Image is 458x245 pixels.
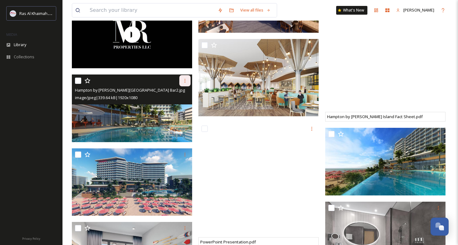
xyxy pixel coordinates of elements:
button: Open Chat [431,218,449,236]
span: Collections [14,54,34,60]
span: Library [14,42,26,48]
span: Hampton by [PERSON_NAME][GEOGRAPHIC_DATA] Bar2.jpg [75,87,185,93]
a: View all files [237,4,274,16]
img: Hampton by Hilton Marjan Island_Beach.jpg [72,148,192,216]
a: What's New [336,6,367,15]
img: Hampton by Hilton Marjan Island_Pool Bar2.jpg [72,74,192,142]
span: Ras Al Khaimah Tourism Development Authority [19,10,108,16]
span: Hampton by [PERSON_NAME] Island Fact Sheet.pdf [327,114,423,119]
span: [PERSON_NAME] [403,7,434,13]
a: [PERSON_NAME] [393,4,437,16]
img: Hampton by Hilton Marjan Island_ADD main view.jpg [198,39,319,116]
span: image/jpeg | 339.64 kB | 1920 x 1080 [75,95,137,100]
img: thumbnail [72,1,192,69]
a: Privacy Policy [22,234,40,242]
span: PowerPoint Presentation.pdf [200,239,256,245]
span: Privacy Policy [22,237,40,241]
span: MEDIA [6,32,17,37]
img: Hampton by Hilton Marjan Island_Infinity Pool.jpg [325,128,446,195]
img: Logo_RAKTDA_RGB-01.png [10,10,16,17]
input: Search your library [87,3,215,17]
